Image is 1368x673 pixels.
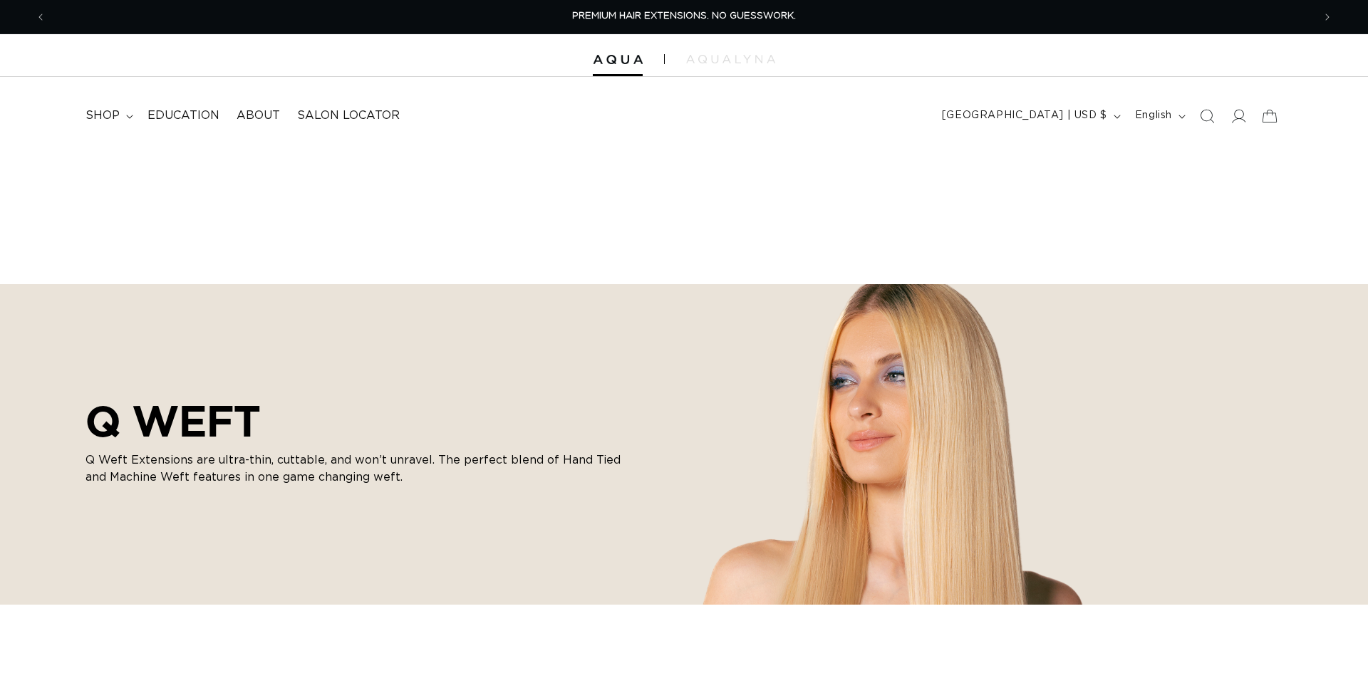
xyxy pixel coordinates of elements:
img: Aqua Hair Extensions [593,55,643,65]
span: Salon Locator [297,108,400,123]
p: Q Weft Extensions are ultra-thin, cuttable, and won’t unravel. The perfect blend of Hand Tied and... [85,452,627,486]
h2: Q WEFT [85,396,627,446]
a: About [228,100,289,132]
button: Next announcement [1312,4,1343,31]
span: PREMIUM HAIR EXTENSIONS. NO GUESSWORK. [572,11,796,21]
span: About [237,108,280,123]
a: Education [139,100,228,132]
a: Salon Locator [289,100,408,132]
span: Education [147,108,219,123]
img: aqualyna.com [686,55,775,63]
button: English [1126,103,1191,130]
summary: shop [77,100,139,132]
summary: Search [1191,100,1223,132]
span: English [1135,108,1172,123]
button: [GEOGRAPHIC_DATA] | USD $ [933,103,1126,130]
button: Previous announcement [25,4,56,31]
span: [GEOGRAPHIC_DATA] | USD $ [942,108,1107,123]
span: shop [85,108,120,123]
